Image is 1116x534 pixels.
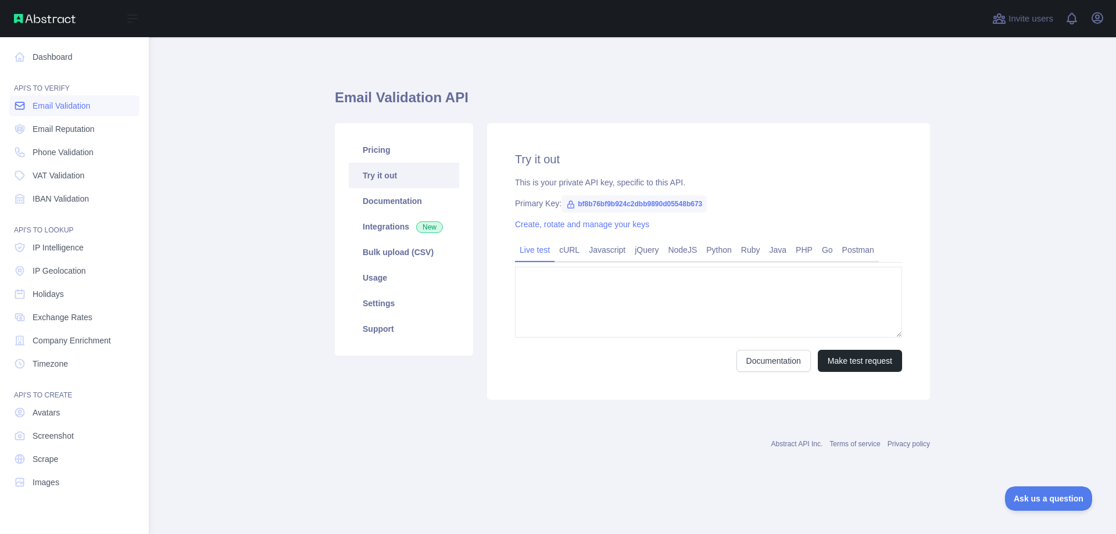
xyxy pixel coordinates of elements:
a: Scrape [9,449,139,470]
a: Settings [349,291,459,316]
a: Live test [515,241,555,259]
a: Usage [349,265,459,291]
span: Avatars [33,407,60,418]
span: IBAN Validation [33,193,89,205]
a: Company Enrichment [9,330,139,351]
a: Holidays [9,284,139,304]
h2: Try it out [515,151,902,167]
a: Support [349,316,459,342]
a: Java [765,241,792,259]
div: API'S TO VERIFY [9,70,139,93]
a: IBAN Validation [9,188,139,209]
span: New [416,221,443,233]
a: Python [702,241,736,259]
span: bf8b76bf9b924c2dbb9890d05548b673 [561,195,707,213]
a: NodeJS [663,241,702,259]
span: Email Validation [33,100,90,112]
span: Timezone [33,358,68,370]
a: Privacy policy [888,440,930,448]
span: Screenshot [33,430,74,442]
a: Postman [838,241,879,259]
a: Integrations New [349,214,459,239]
div: Primary Key: [515,198,902,209]
div: API'S TO LOOKUP [9,212,139,235]
a: Abstract API Inc. [771,440,823,448]
a: Pricing [349,137,459,163]
a: Exchange Rates [9,307,139,328]
a: Create, rotate and manage your keys [515,220,649,229]
a: Try it out [349,163,459,188]
span: Exchange Rates [33,311,92,323]
button: Make test request [818,350,902,372]
a: IP Geolocation [9,260,139,281]
iframe: Toggle Customer Support [1005,486,1093,511]
a: Images [9,472,139,493]
a: Avatars [9,402,139,423]
span: VAT Validation [33,170,84,181]
a: Ruby [736,241,765,259]
span: Invite users [1008,12,1053,26]
span: Holidays [33,288,64,300]
a: cURL [555,241,584,259]
span: Phone Validation [33,146,94,158]
a: Dashboard [9,46,139,67]
div: API'S TO CREATE [9,377,139,400]
a: IP Intelligence [9,237,139,258]
span: Email Reputation [33,123,95,135]
a: Go [817,241,838,259]
a: Documentation [349,188,459,214]
h1: Email Validation API [335,88,930,116]
a: Terms of service [829,440,880,448]
img: Abstract API [14,14,76,23]
a: Javascript [584,241,630,259]
a: Email Reputation [9,119,139,139]
button: Invite users [990,9,1056,28]
span: Images [33,476,59,488]
a: VAT Validation [9,165,139,186]
a: Documentation [736,350,811,372]
a: Timezone [9,353,139,374]
div: This is your private API key, specific to this API. [515,177,902,188]
a: Bulk upload (CSV) [349,239,459,265]
span: IP Intelligence [33,242,84,253]
a: jQuery [630,241,663,259]
span: Scrape [33,453,58,465]
a: Screenshot [9,425,139,446]
span: IP Geolocation [33,265,86,277]
a: Phone Validation [9,142,139,163]
span: Company Enrichment [33,335,111,346]
a: PHP [791,241,817,259]
a: Email Validation [9,95,139,116]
